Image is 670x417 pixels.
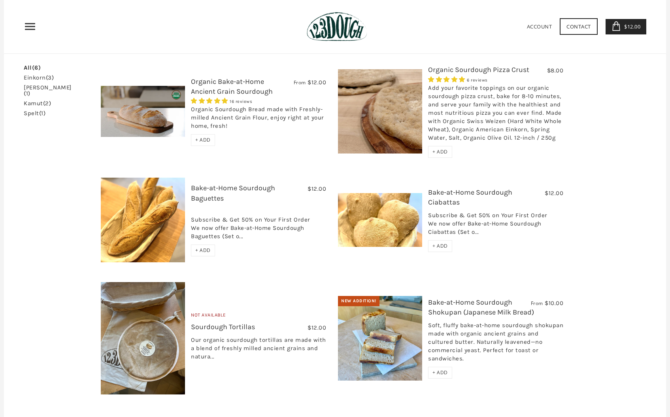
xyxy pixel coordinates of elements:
[191,184,275,202] a: Bake-at-Home Sourdough Baguettes
[308,79,326,86] span: $12.00
[191,77,273,96] a: Organic Bake-at-Home Ancient Grain Sourdough
[467,78,488,83] span: 6 reviews
[560,18,598,35] a: Contact
[46,74,54,81] span: (3)
[308,185,326,192] span: $12.00
[191,134,215,146] div: + ADD
[191,97,230,104] span: 4.75 stars
[428,367,452,379] div: + ADD
[191,311,326,322] div: Not Available
[338,69,422,154] img: Organic Sourdough Pizza Crust
[230,99,252,104] span: 16 reviews
[195,247,211,254] span: + ADD
[101,86,185,137] img: Organic Bake-at-Home Ancient Grain Sourdough
[428,146,452,158] div: + ADD
[191,207,326,245] div: Subscribe & Get 50% on Your First Order We now offer Bake-at-Home Sourdough Baguettes (Set o...
[294,79,306,86] span: From
[547,67,564,74] span: $8.00
[531,300,543,307] span: From
[428,211,563,240] div: Subscribe & Get 50% on Your First Order We now offer Bake-at-Home Sourdough Ciabattas (Set o...
[24,90,30,97] span: (1)
[191,105,326,134] div: Organic Sourdough Bread made with Freshly-milled Ancient Grain Flour, enjoy right at your home, f...
[622,23,640,30] span: $12.00
[191,322,255,331] a: Sourdough Tortillas
[432,369,448,376] span: + ADD
[24,20,36,33] nav: Primary
[428,76,467,83] span: 4.83 stars
[101,178,185,262] img: Bake-at-Home Sourdough Baguettes
[428,65,529,74] a: Organic Sourdough Pizza Crust
[428,84,563,146] div: Add your favorite toppings on our organic sourdough pizza crust, bake for 8-10 minutes, and serve...
[24,65,41,71] a: All(6)
[545,190,563,197] span: $12.00
[43,100,51,107] span: (2)
[307,12,367,42] img: 123Dough Bakery
[338,296,422,381] img: Bake-at-Home Sourdough Shokupan (Japanese Milk Bread)
[24,110,45,116] a: spelt(1)
[527,23,552,30] a: Account
[39,110,46,117] span: (1)
[308,324,326,331] span: $12.00
[24,100,51,106] a: kamut(2)
[428,298,534,317] a: Bake-at-Home Sourdough Shokupan (Japanese Milk Bread)
[191,336,326,365] div: Our organic sourdough tortillas are made with a blend of freshly milled ancient grains and natura...
[338,193,422,247] img: Bake-at-Home Sourdough Ciabattas
[432,243,448,249] span: + ADD
[101,282,185,394] img: Sourdough Tortillas
[428,321,563,367] div: Soft, fluffy bake-at-home sourdough shokupan made with organic ancient grains and cultured butter...
[32,64,41,71] span: (6)
[338,296,379,306] div: New Addition!
[191,245,215,256] div: + ADD
[428,188,512,207] a: Bake-at-Home Sourdough Ciabattas
[432,148,448,155] span: + ADD
[606,19,647,34] a: $12.00
[428,240,452,252] div: + ADD
[545,299,563,307] span: $10.00
[24,75,54,81] a: einkorn(3)
[195,136,211,143] span: + ADD
[24,85,75,97] a: [PERSON_NAME](1)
